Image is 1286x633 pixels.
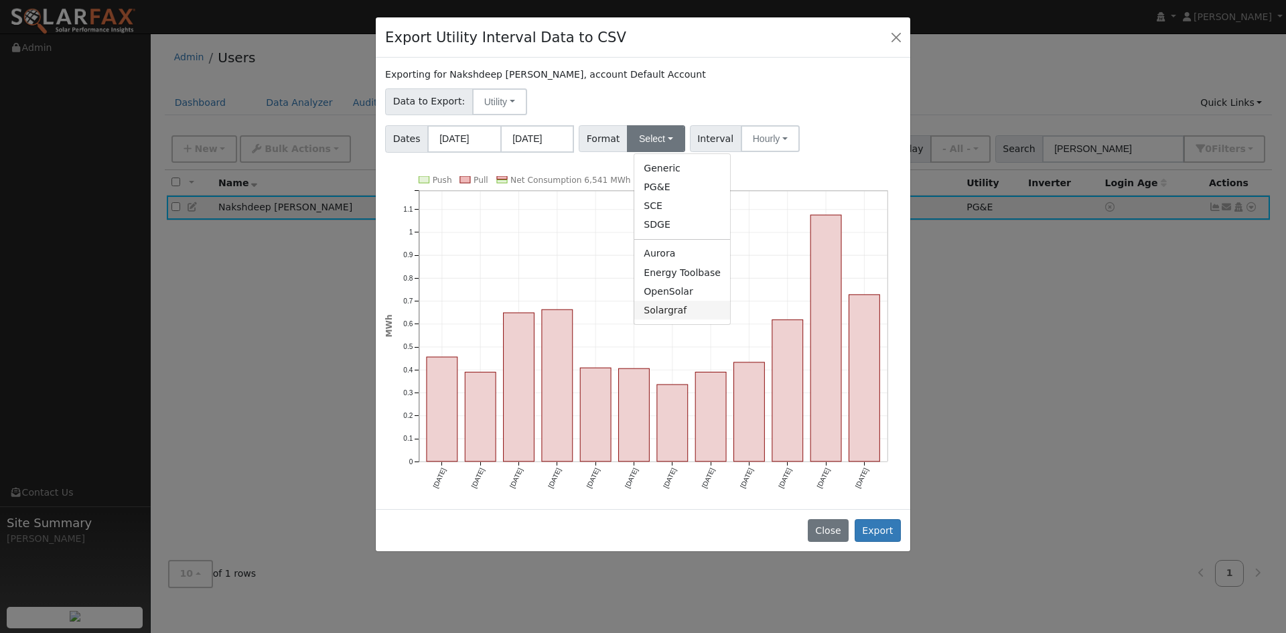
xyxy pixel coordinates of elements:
h4: Export Utility Interval Data to CSV [385,27,626,48]
rect: onclick="" [465,372,496,461]
text: 0.7 [403,297,413,305]
button: Select [627,125,685,152]
button: Close [887,27,906,46]
button: Close [808,519,849,542]
text: [DATE] [854,466,869,489]
rect: onclick="" [695,372,726,461]
rect: onclick="" [580,368,611,462]
a: Solargraf [634,301,730,320]
text: Push [433,175,452,185]
text: 0.9 [403,251,413,259]
span: Interval [690,125,741,152]
a: PG&E [634,178,730,196]
text: 1.1 [403,206,413,213]
rect: onclick="" [542,309,573,462]
rect: onclick="" [657,384,688,462]
button: Export [855,519,901,542]
span: Format [579,125,628,152]
text: [DATE] [547,466,562,489]
text: MWh [384,314,394,337]
text: 0.1 [403,435,413,442]
rect: onclick="" [504,313,534,462]
text: 0.3 [403,389,413,397]
rect: onclick="" [849,295,879,462]
text: 1 [409,228,413,236]
text: [DATE] [585,466,601,489]
text: [DATE] [701,466,716,489]
a: SCE [634,197,730,216]
a: Aurora [634,244,730,263]
text: Pull [474,175,488,185]
text: [DATE] [777,466,792,489]
rect: onclick="" [733,362,764,462]
span: Data to Export: [385,88,473,115]
text: 0.8 [403,274,413,281]
text: [DATE] [624,466,639,489]
label: Exporting for Nakshdeep [PERSON_NAME], account Default Account [385,68,706,82]
button: Hourly [741,125,800,152]
rect: onclick="" [427,357,457,462]
rect: onclick="" [772,320,803,461]
a: Generic [634,159,730,178]
a: Energy Toolbase [634,263,730,282]
text: [DATE] [816,466,831,489]
button: Utility [472,88,527,115]
span: Dates [385,125,428,153]
text: 0.4 [403,366,413,373]
text: [DATE] [470,466,486,489]
rect: onclick="" [810,215,841,462]
text: 0 [409,458,413,465]
text: [DATE] [432,466,447,489]
text: 0.5 [403,343,413,350]
text: 0.2 [403,412,413,419]
text: [DATE] [739,466,754,489]
text: [DATE] [508,466,524,489]
a: SDGE [634,216,730,234]
text: [DATE] [662,466,677,489]
rect: onclick="" [619,368,650,462]
a: OpenSolar [634,282,730,301]
text: Net Consumption 6,541 MWh [510,175,630,185]
text: 0.6 [403,320,413,328]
